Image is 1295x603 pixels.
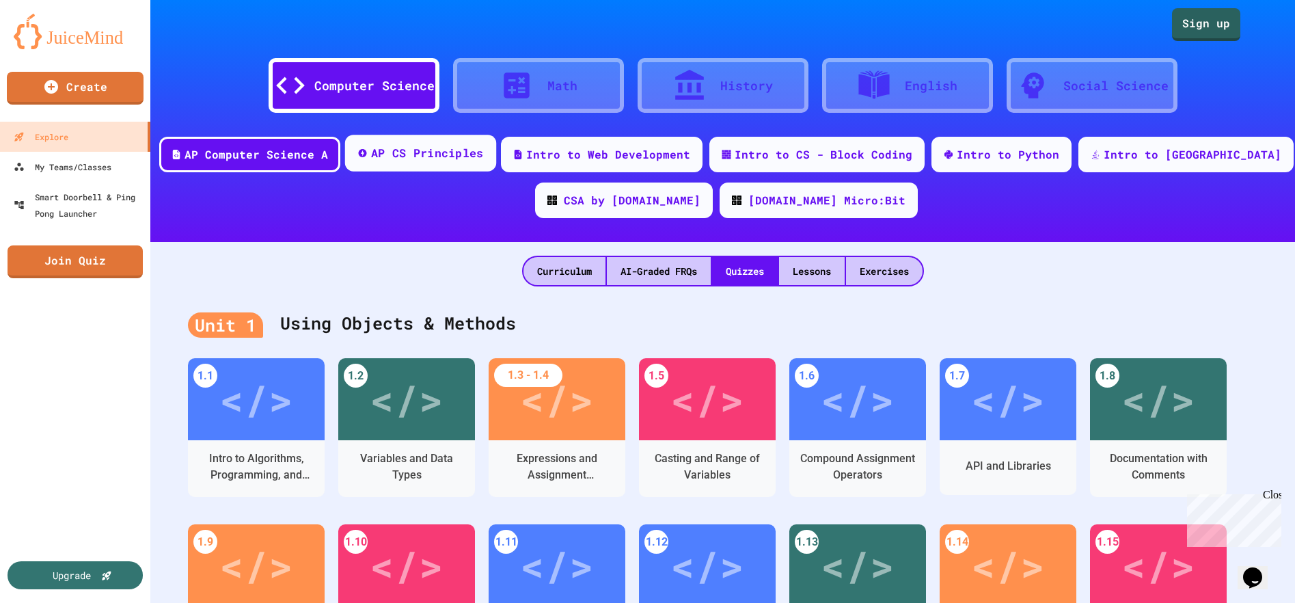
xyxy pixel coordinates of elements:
[905,77,957,95] div: English
[370,535,444,596] div: </>
[193,530,217,554] div: 1.9
[670,368,744,430] div: </>
[1238,548,1281,589] iframe: chat widget
[846,257,923,285] div: Exercises
[1172,8,1240,41] a: Sign up
[344,364,368,388] div: 1.2
[219,535,293,596] div: </>
[219,368,293,430] div: </>
[779,257,845,285] div: Lessons
[795,530,819,554] div: 1.13
[971,535,1045,596] div: </>
[649,451,765,483] div: Casting and Range of Variables
[494,364,562,387] div: 1.3 - 1.4
[8,245,143,278] a: Join Quiz
[748,192,905,209] div: [DOMAIN_NAME] Micro:Bit
[644,364,668,388] div: 1.5
[5,5,94,87] div: Chat with us now!Close
[971,368,1045,430] div: </>
[523,257,605,285] div: Curriculum
[370,145,483,162] div: AP CS Principles
[720,77,773,95] div: History
[1104,146,1281,163] div: Intro to [GEOGRAPHIC_DATA]
[314,77,435,95] div: Computer Science
[344,530,368,554] div: 1.10
[821,535,895,596] div: </>
[1063,77,1169,95] div: Social Science
[370,368,444,430] div: </>
[193,364,217,388] div: 1.1
[185,146,328,163] div: AP Computer Science A
[494,530,518,554] div: 1.11
[1095,364,1119,388] div: 1.8
[945,530,969,554] div: 1.14
[1100,451,1216,483] div: Documentation with Comments
[712,257,778,285] div: Quizzes
[670,535,744,596] div: </>
[526,146,690,163] div: Intro to Web Development
[564,192,700,209] div: CSA by [DOMAIN_NAME]
[520,535,594,596] div: </>
[644,530,668,554] div: 1.12
[53,568,91,582] div: Upgrade
[1121,535,1195,596] div: </>
[800,451,916,483] div: Compound Assignment Operators
[14,189,145,222] div: Smart Doorbell & Ping Pong Launcher
[7,72,144,105] a: Create
[499,451,615,483] div: Expressions and Assignment Statements
[520,368,594,430] div: </>
[945,364,969,388] div: 1.7
[547,196,557,205] img: CODE_logo_RGB.png
[732,196,741,205] img: CODE_logo_RGB.png
[14,159,111,175] div: My Teams/Classes
[188,312,263,338] div: Unit 1
[188,297,1257,351] div: Using Objects & Methods
[607,257,711,285] div: AI-Graded FRQs
[821,368,895,430] div: </>
[14,129,68,145] div: Explore
[735,146,912,163] div: Intro to CS - Block Coding
[14,14,137,49] img: logo-orange.svg
[1182,489,1281,547] iframe: chat widget
[349,451,465,483] div: Variables and Data Types
[795,364,819,388] div: 1.6
[1095,530,1119,554] div: 1.15
[957,146,1059,163] div: Intro to Python
[198,451,314,483] div: Intro to Algorithms, Programming, and Compilers
[1121,368,1195,430] div: </>
[966,458,1051,474] div: API and Libraries
[547,77,577,95] div: Math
